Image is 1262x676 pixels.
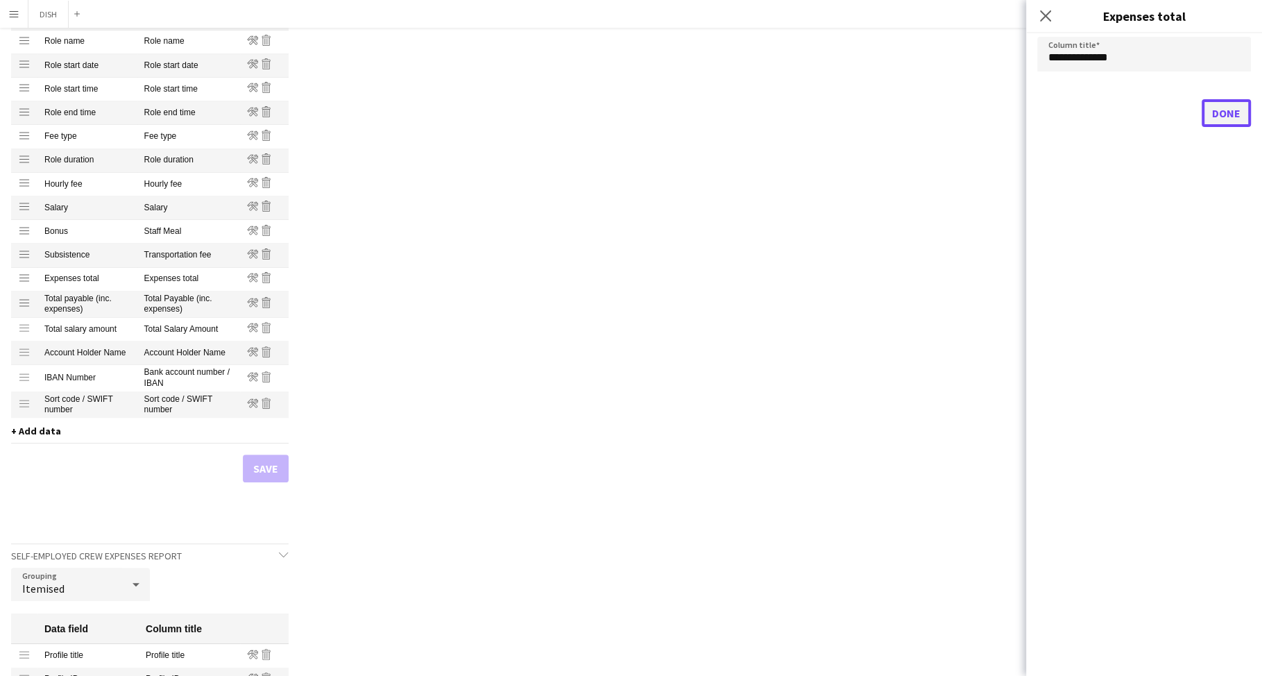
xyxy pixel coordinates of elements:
mat-cell: Role start date [37,54,137,78]
mat-cell: Salary [37,196,137,220]
mat-cell: Role name [137,31,240,54]
mat-cell: Total Payable (inc. expenses) [137,291,240,318]
h3: Expenses total [1026,7,1262,25]
span: + Add data [11,425,61,437]
mat-cell: Profile title [139,644,240,668]
mat-cell: Role duration [137,149,240,173]
div: Column title [146,623,202,635]
mat-cell: Subsistence [37,244,137,267]
mat-cell: Role start time [37,78,137,101]
mat-cell: Bank account number / IBAN [137,365,240,391]
mat-cell: Total salary amount [37,318,137,341]
mat-cell: Total Salary Amount [137,318,240,341]
mat-cell: Total payable (inc. expenses) [37,291,137,318]
mat-cell: Hourly fee [137,173,240,196]
mat-cell: Staff Meal [137,220,240,244]
div: Data field [44,623,88,635]
mat-cell: Role start date [137,54,240,78]
mat-cell: Account Holder Name [37,341,137,365]
span: Itemised [22,582,65,595]
mat-cell: IBAN Number [37,365,137,391]
mat-cell: Role duration [37,149,137,173]
mat-cell: Bonus [37,220,137,244]
mat-cell: Profile title [37,644,139,668]
mat-cell: Salary [137,196,240,220]
mat-cell: Sort code / SWIFT number [37,392,137,418]
mat-cell: Role end time [37,101,137,125]
mat-cell: Account Holder Name [137,341,240,365]
mat-cell: Fee type [137,125,240,149]
mat-cell: Fee type [37,125,137,149]
mat-cell: Role name [37,31,137,54]
mat-cell: Role start time [137,78,240,101]
mat-cell: Expenses total [137,268,240,291]
mat-cell: Transportation fee [137,244,240,267]
mat-cell: Hourly fee [37,173,137,196]
mat-cell: Role end time [137,101,240,125]
mat-cell: Expenses total [37,268,137,291]
mat-cell: Sort code / SWIFT number [137,392,240,418]
span: Self-employed Crew Expenses Report [11,550,182,562]
button: DISH [28,1,69,28]
button: Done [1202,99,1251,127]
